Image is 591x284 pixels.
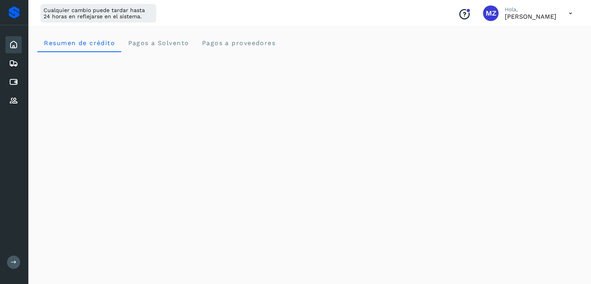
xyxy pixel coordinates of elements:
p: Mariana Zavala Uribe [505,13,556,20]
p: Hola, [505,6,556,13]
span: Pagos a Solvento [127,39,189,47]
div: Cuentas por pagar [5,74,22,91]
div: Proveedores [5,92,22,109]
div: Cualquier cambio puede tardar hasta 24 horas en reflejarse en el sistema. [40,4,156,23]
div: Inicio [5,36,22,53]
span: Pagos a proveedores [201,39,275,47]
div: Embarques [5,55,22,72]
span: Resumen de crédito [44,39,115,47]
